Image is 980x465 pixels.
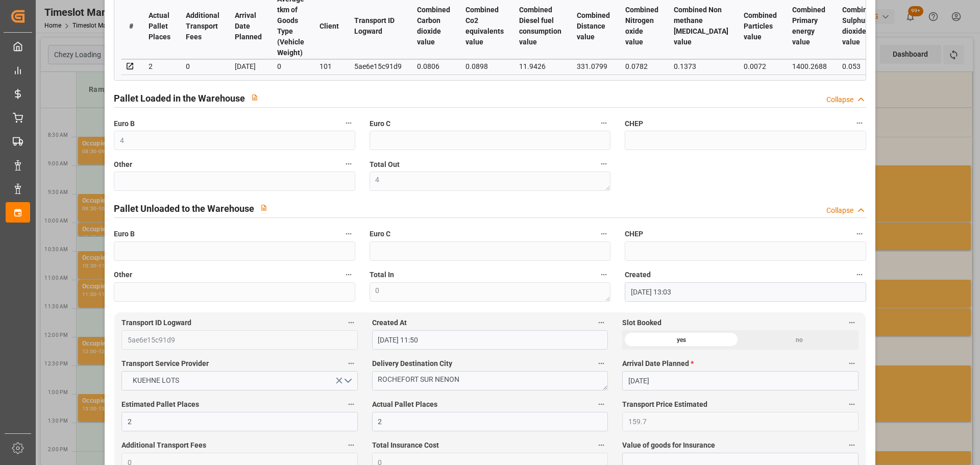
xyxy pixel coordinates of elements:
div: 2 [149,60,170,72]
textarea: 4 [370,172,610,191]
div: Collapse [826,205,853,216]
span: Other [114,270,132,280]
div: 0 [277,60,304,72]
span: CHEP [625,118,643,129]
span: Actual Pallet Places [372,399,437,410]
span: Created [625,270,651,280]
button: View description [254,198,274,217]
button: Created [853,268,866,281]
span: Slot Booked [622,317,661,328]
textarea: ROCHEFORT SUR NENON [372,371,608,390]
button: Estimated Pallet Places [345,398,358,411]
button: Transport Price Estimated [845,398,859,411]
div: 0.1373 [674,60,728,72]
button: Euro C [597,227,610,240]
span: Euro B [114,118,135,129]
span: Euro C [370,118,390,129]
span: KUEHNE LOTS [128,375,184,386]
button: Actual Pallet Places [595,398,608,411]
span: Estimated Pallet Places [121,399,199,410]
div: 0 [186,60,219,72]
span: Total Insurance Cost [372,440,439,451]
span: Transport Service Provider [121,358,209,369]
span: Value of goods for Insurance [622,440,715,451]
button: Euro B [342,116,355,130]
button: Slot Booked [845,316,859,329]
span: Total Out [370,159,400,170]
textarea: 0 [370,282,610,302]
span: Additional Transport Fees [121,440,206,451]
div: yes [622,330,740,350]
div: 0.0782 [625,60,658,72]
button: View description [245,88,264,107]
button: Total Out [597,157,610,170]
span: Total In [370,270,394,280]
button: Total Insurance Cost [595,438,608,452]
div: 0.0806 [417,60,450,72]
span: Euro B [114,229,135,239]
button: CHEP [853,116,866,130]
div: 0.0898 [465,60,504,72]
h2: Pallet Loaded in the Warehouse [114,91,245,105]
span: Euro C [370,229,390,239]
button: Other [342,268,355,281]
div: 5ae6e15c91d9 [354,60,402,72]
input: DD-MM-YYYY HH:MM [625,282,866,302]
button: Euro C [597,116,610,130]
button: Delivery Destination City [595,357,608,370]
div: 0.0072 [744,60,777,72]
span: Other [114,159,132,170]
div: no [740,330,858,350]
div: 331.0799 [577,60,610,72]
button: Other [342,157,355,170]
h2: Pallet Unloaded to the Warehouse [114,202,254,215]
button: Arrival Date Planned * [845,357,859,370]
div: 11.9426 [519,60,561,72]
input: DD-MM-YYYY HH:MM [372,330,608,350]
div: Collapse [826,94,853,105]
button: Total In [597,268,610,281]
button: Value of goods for Insurance [845,438,859,452]
button: Euro B [342,227,355,240]
button: Transport Service Provider [345,357,358,370]
span: Created At [372,317,407,328]
div: 1400.2688 [792,60,827,72]
button: Created At [595,316,608,329]
span: Delivery Destination City [372,358,452,369]
button: Additional Transport Fees [345,438,358,452]
div: [DATE] [235,60,262,72]
button: Transport ID Logward [345,316,358,329]
button: open menu [121,371,357,390]
span: CHEP [625,229,643,239]
span: Arrival Date Planned [622,358,694,369]
div: 0.053 [842,60,875,72]
span: Transport ID Logward [121,317,191,328]
div: 101 [320,60,339,72]
button: CHEP [853,227,866,240]
input: DD-MM-YYYY [622,371,858,390]
span: Transport Price Estimated [622,399,707,410]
